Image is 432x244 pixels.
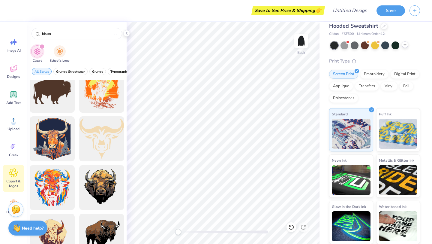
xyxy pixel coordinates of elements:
[379,119,418,149] img: Puff Ink
[110,69,129,74] span: Typography
[332,165,370,195] img: Neon Ink
[7,74,20,79] span: Designs
[379,165,418,195] img: Metallic & Glitter Ink
[332,211,370,241] img: Glow in the Dark Ink
[329,70,358,79] div: Screen Print
[92,69,103,74] span: Grunge
[56,48,63,55] img: School's Logo Image
[34,69,49,74] span: All Styles
[108,68,131,75] button: filter button
[6,210,21,215] span: Decorate
[379,203,406,210] span: Water based Ink
[379,211,418,241] img: Water based Ink
[332,119,370,149] img: Standard
[295,35,307,47] img: Back
[6,100,21,105] span: Add Text
[50,59,70,63] span: School's Logo
[360,70,388,79] div: Embroidery
[379,157,414,163] span: Metallic & Glitter Ink
[315,7,322,14] span: 👉
[329,32,339,37] span: Gildan
[329,94,358,103] div: Rhinestones
[381,82,397,91] div: Vinyl
[41,31,114,37] input: Try "Stars"
[4,179,23,188] span: Clipart & logos
[332,111,348,117] span: Standard
[332,203,366,210] span: Glow in the Dark Ink
[342,32,354,37] span: # SF500
[9,153,18,157] span: Greek
[32,68,52,75] button: filter button
[56,69,85,74] span: Grunge Streetwear
[328,5,372,17] input: Untitled Design
[31,45,43,63] div: filter for Clipart
[53,68,88,75] button: filter button
[297,50,305,55] div: Back
[376,5,405,16] button: Save
[332,157,346,163] span: Neon Ink
[329,82,353,91] div: Applique
[253,6,323,15] div: Save to See Price & Shipping
[31,45,43,63] button: filter button
[390,70,419,79] div: Digital Print
[33,59,42,63] span: Clipart
[7,127,19,131] span: Upload
[34,48,41,55] img: Clipart Image
[355,82,379,91] div: Transfers
[399,82,413,91] div: Foil
[89,68,106,75] button: filter button
[50,45,70,63] button: filter button
[329,58,420,65] div: Print Type
[22,225,43,231] strong: Need help?
[379,111,391,117] span: Puff Ink
[50,45,70,63] div: filter for School's Logo
[357,32,387,37] span: Minimum Order: 12 +
[175,229,181,235] div: Accessibility label
[7,48,21,53] span: Image AI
